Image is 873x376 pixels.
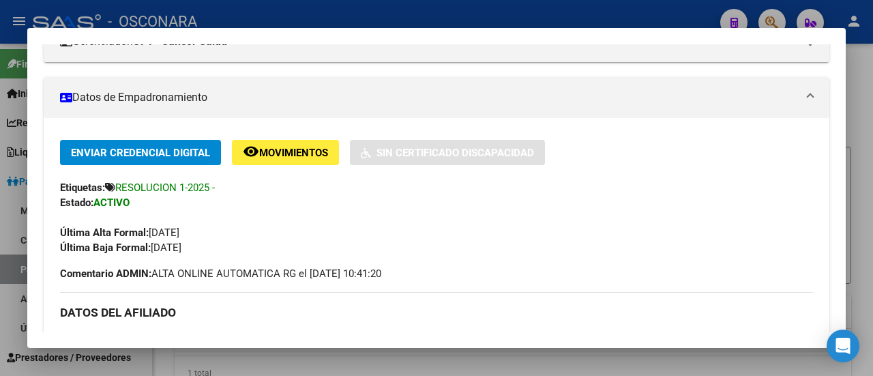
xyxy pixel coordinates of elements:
[259,147,328,159] span: Movimientos
[93,197,130,209] strong: ACTIVO
[60,242,151,254] strong: Última Baja Formal:
[232,140,339,165] button: Movimientos
[60,266,381,281] span: ALTA ONLINE AUTOMATICA RG el [DATE] 10:41:20
[60,140,221,165] button: Enviar Credencial Digital
[350,140,545,165] button: Sin Certificado Discapacidad
[827,330,859,362] div: Open Intercom Messenger
[243,143,259,160] mat-icon: remove_red_eye
[376,147,534,159] span: Sin Certificado Discapacidad
[60,242,181,254] span: [DATE]
[60,305,813,320] h3: DATOS DEL AFILIADO
[60,182,105,194] strong: Etiquetas:
[60,267,151,280] strong: Comentario ADMIN:
[115,182,215,194] span: RESOLUCION 1-2025 -
[60,197,93,209] strong: Estado:
[60,227,179,239] span: [DATE]
[60,89,797,106] mat-panel-title: Datos de Empadronamiento
[44,77,829,118] mat-expansion-panel-header: Datos de Empadronamiento
[60,227,149,239] strong: Última Alta Formal:
[71,147,210,159] span: Enviar Credencial Digital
